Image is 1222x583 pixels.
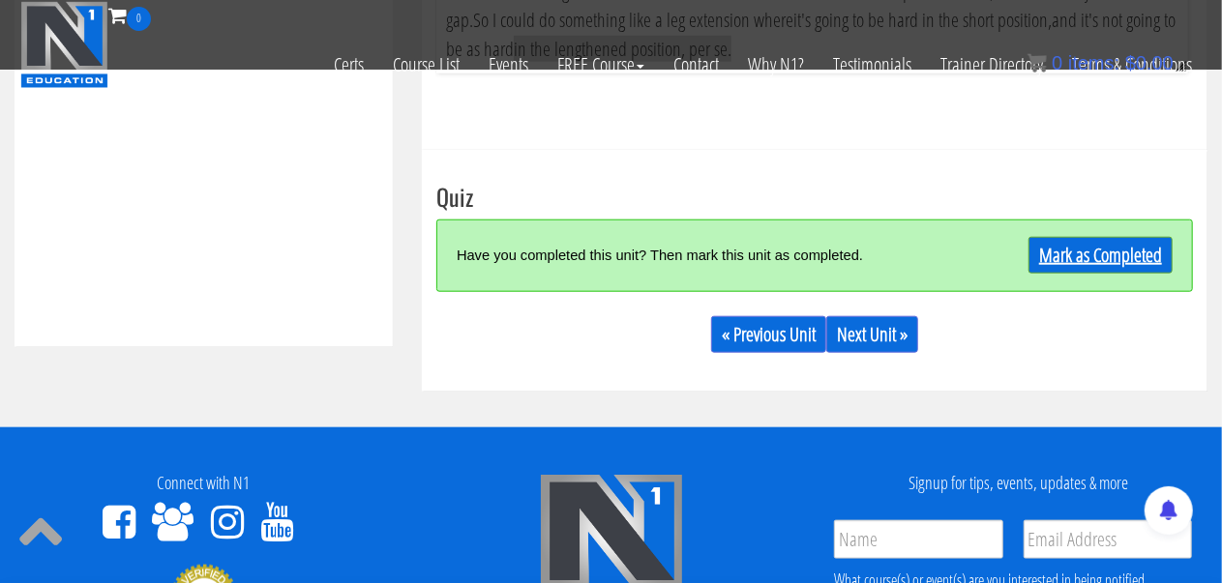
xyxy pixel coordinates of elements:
a: Trainer Directory [926,31,1058,99]
h4: Connect with N1 [15,474,393,493]
a: Contact [659,31,733,99]
a: Why N1? [733,31,819,99]
img: icon11.png [1028,53,1047,73]
img: n1-education [20,1,108,88]
a: 0 [108,2,151,28]
a: Terms & Conditions [1058,31,1207,99]
input: Name [834,520,1003,559]
a: « Previous Unit [711,316,826,353]
span: 0 [1052,52,1062,73]
h4: Signup for tips, events, updates & more [829,474,1207,493]
a: Mark as Completed [1028,237,1173,274]
a: Next Unit » [826,316,918,353]
a: FREE Course [543,31,659,99]
span: items: [1068,52,1119,73]
a: Events [474,31,543,99]
bdi: 0.00 [1125,52,1174,73]
input: Email Address [1024,520,1193,559]
a: 0 items: $0.00 [1028,52,1174,73]
a: Certs [319,31,378,99]
h3: Quiz [436,184,1193,209]
a: Testimonials [819,31,926,99]
div: Have you completed this unit? Then mark this unit as completed. [457,235,985,277]
span: $ [1125,52,1136,73]
a: Course List [378,31,474,99]
span: 0 [127,7,151,31]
